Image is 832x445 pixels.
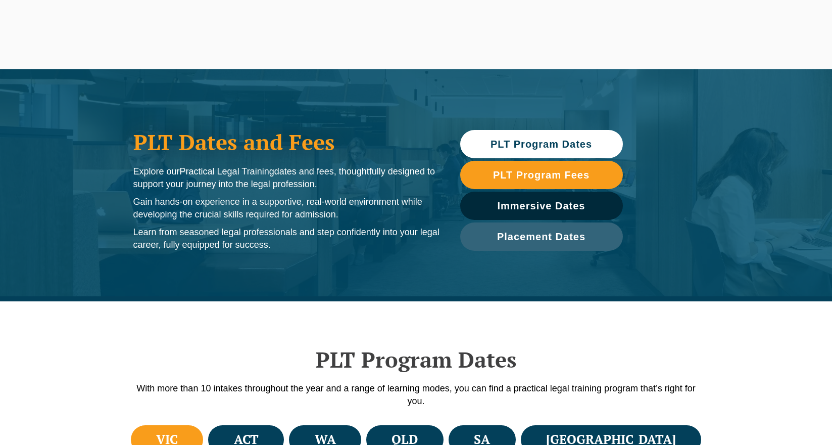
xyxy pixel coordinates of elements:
[497,232,585,242] span: Placement Dates
[460,130,623,158] a: PLT Program Dates
[460,223,623,251] a: Placement Dates
[128,382,704,408] p: With more than 10 intakes throughout the year and a range of learning modes, you can find a pract...
[133,196,440,221] p: Gain hands-on experience in a supportive, real-world environment while developing the crucial ski...
[133,165,440,191] p: Explore our dates and fees, thoughtfully designed to support your journey into the legal profession.
[133,129,440,155] h1: PLT Dates and Fees
[133,226,440,251] p: Learn from seasoned legal professionals and step confidently into your legal career, fully equipp...
[493,170,590,180] span: PLT Program Fees
[491,139,592,149] span: PLT Program Dates
[128,347,704,372] h2: PLT Program Dates
[498,201,585,211] span: Immersive Dates
[460,161,623,189] a: PLT Program Fees
[180,166,274,176] span: Practical Legal Training
[460,192,623,220] a: Immersive Dates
